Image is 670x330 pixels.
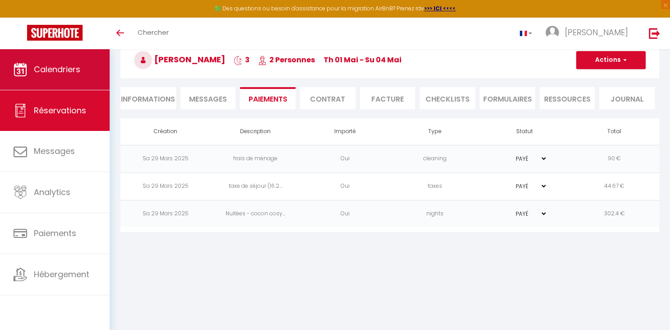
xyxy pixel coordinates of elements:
li: FORMULAIRES [480,87,535,109]
td: Sa 29 Mars 2025 [120,145,210,172]
th: Type [390,118,480,145]
li: Paiements [240,87,296,109]
li: Informations [120,87,176,109]
span: Messages [189,94,227,104]
td: frais de ménage [210,145,300,172]
td: Oui [300,145,390,172]
td: Nuitées - cocon cosy... [210,200,300,228]
td: 90 € [569,145,659,172]
li: Facture [360,87,416,109]
button: Actions [576,51,646,69]
img: logout [649,28,660,39]
li: Journal [599,87,655,109]
td: Sa 29 Mars 2025 [120,200,210,228]
span: [PERSON_NAME] [565,27,628,38]
span: Calendriers [34,64,80,75]
th: Description [210,118,300,145]
td: taxes [390,172,480,200]
span: Chercher [138,28,169,37]
span: Th 01 Mai - Su 04 Mai [323,55,402,65]
img: ... [545,26,559,39]
span: Paiements [34,228,76,239]
span: 3 [234,55,250,65]
span: Réservations [34,105,86,116]
th: Importé [300,118,390,145]
td: Oui [300,200,390,228]
td: cleaning [390,145,480,172]
li: Contrat [300,87,356,109]
li: CHECKLISTS [420,87,475,109]
a: Chercher [131,18,176,49]
td: nights [390,200,480,228]
span: Messages [34,145,75,157]
span: 2 Personnes [258,55,315,65]
td: 44.67 € [569,172,659,200]
td: Oui [300,172,390,200]
td: taxe de séjour (16.2... [210,172,300,200]
td: Sa 29 Mars 2025 [120,172,210,200]
span: Analytics [34,186,70,198]
td: 302.4 € [569,200,659,228]
th: Création [120,118,210,145]
li: Ressources [540,87,595,109]
img: Super Booking [27,25,83,41]
a: ... [PERSON_NAME] [539,18,639,49]
th: Total [569,118,659,145]
a: >>> ICI <<<< [424,5,456,12]
span: [PERSON_NAME] [134,54,225,65]
span: Hébergement [34,269,89,280]
th: Statut [480,118,569,145]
